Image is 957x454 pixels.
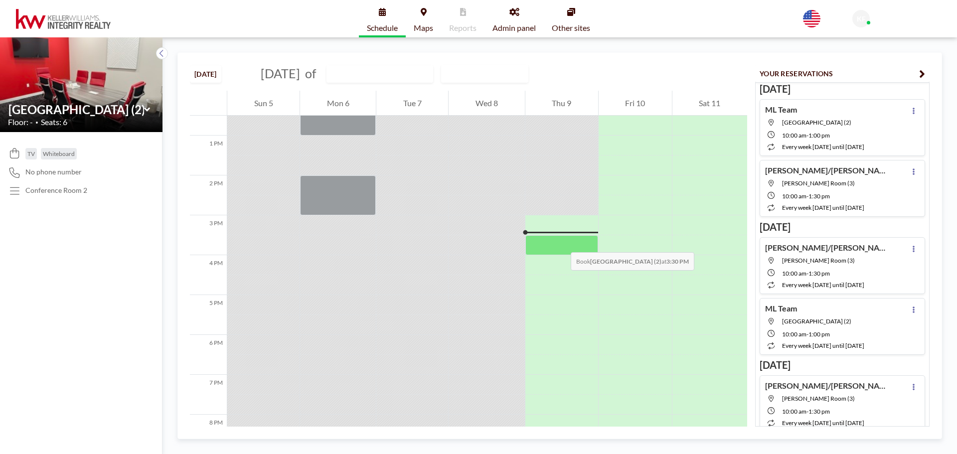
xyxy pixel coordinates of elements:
[190,175,227,215] div: 2 PM
[35,119,38,126] span: •
[190,215,227,255] div: 3 PM
[8,117,33,127] span: Floor: -
[782,119,851,126] span: Lexington Room (2)
[190,335,227,375] div: 6 PM
[760,359,925,371] h3: [DATE]
[327,66,423,82] input: Lexington Room (2)
[782,257,855,264] span: Snelling Room (3)
[444,67,500,80] span: WEEKLY VIEW
[25,186,87,195] p: Conference Room 2
[376,91,448,116] div: Tue 7
[808,132,830,139] span: 1:00 PM
[782,419,864,427] span: every week [DATE] until [DATE]
[765,165,890,175] h4: [PERSON_NAME]/[PERSON_NAME]
[571,252,694,271] span: Book at
[782,395,855,402] span: Snelling Room (3)
[806,330,808,338] span: -
[808,330,830,338] span: 1:00 PM
[190,255,227,295] div: 4 PM
[782,330,806,338] span: 10:00 AM
[190,136,227,175] div: 1 PM
[782,204,864,211] span: every week [DATE] until [DATE]
[599,91,672,116] div: Fri 10
[755,65,930,82] button: YOUR RESERVATIONS
[765,243,890,253] h4: [PERSON_NAME]/[PERSON_NAME]
[808,270,830,277] span: 1:30 PM
[782,270,806,277] span: 10:00 AM
[874,20,892,27] span: Admin
[8,102,144,117] input: Lexington Room (2)
[190,96,227,136] div: 12 PM
[190,375,227,415] div: 7 PM
[782,132,806,139] span: 10:00 AM
[666,258,689,265] b: 3:30 PM
[782,179,855,187] span: Snelling Room (3)
[782,408,806,415] span: 10:00 AM
[760,83,925,95] h3: [DATE]
[672,91,747,116] div: Sat 11
[552,24,590,32] span: Other sites
[765,105,797,115] h4: ML Team
[782,281,864,289] span: every week [DATE] until [DATE]
[27,150,35,157] span: TV
[782,342,864,349] span: every week [DATE] until [DATE]
[16,9,111,29] img: organization-logo
[300,91,376,116] div: Mon 6
[501,67,511,80] input: Search for option
[782,192,806,200] span: 10:00 AM
[190,65,221,83] button: [DATE]
[874,11,929,19] span: KWIR Front Desk
[25,167,82,176] span: No phone number
[442,65,528,82] div: Search for option
[782,317,851,325] span: Lexington Room (2)
[43,150,75,157] span: Whiteboard
[760,221,925,233] h3: [DATE]
[806,270,808,277] span: -
[808,408,830,415] span: 1:30 PM
[765,381,890,391] h4: [PERSON_NAME]/[PERSON_NAME]
[525,91,598,116] div: Thu 9
[41,117,67,127] span: Seats: 6
[449,91,524,116] div: Wed 8
[261,66,300,81] span: [DATE]
[806,408,808,415] span: -
[590,258,661,265] b: [GEOGRAPHIC_DATA] (2)
[227,91,300,116] div: Sun 5
[414,24,433,32] span: Maps
[367,24,398,32] span: Schedule
[782,143,864,151] span: every week [DATE] until [DATE]
[765,303,797,313] h4: ML Team
[305,66,316,81] span: of
[492,24,536,32] span: Admin panel
[449,24,477,32] span: Reports
[808,192,830,200] span: 1:30 PM
[806,192,808,200] span: -
[857,14,866,23] span: KF
[190,295,227,335] div: 5 PM
[806,132,808,139] span: -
